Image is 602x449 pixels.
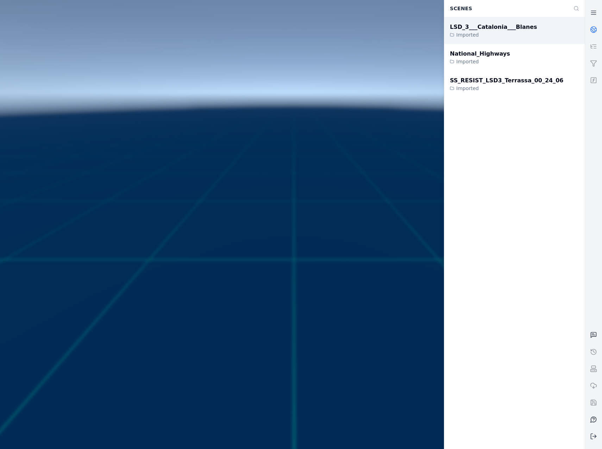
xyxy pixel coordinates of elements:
[450,23,537,31] div: LSD_3___Catalonia___Blanes
[446,2,569,15] div: Scenes
[450,85,563,92] div: Imported
[450,76,563,85] div: SS_RESIST_LSD3_Terrassa_00_24_06
[450,58,510,65] div: Imported
[450,50,510,58] div: National_Highways
[450,31,537,38] div: Imported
